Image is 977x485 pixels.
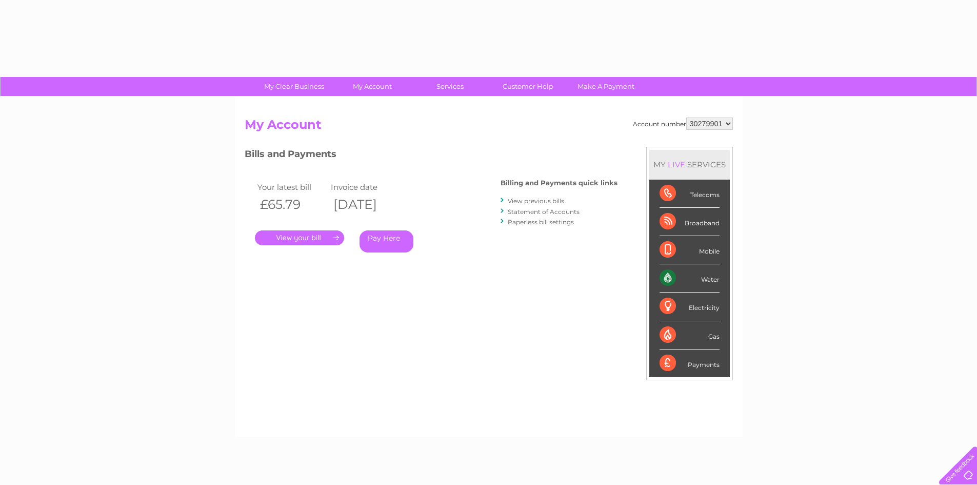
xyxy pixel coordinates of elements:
[660,236,720,264] div: Mobile
[486,77,570,96] a: Customer Help
[255,180,329,194] td: Your latest bill
[660,208,720,236] div: Broadband
[328,194,402,215] th: [DATE]
[660,321,720,350] div: Gas
[501,179,617,187] h4: Billing and Payments quick links
[360,230,413,253] a: Pay Here
[660,264,720,293] div: Water
[660,293,720,321] div: Electricity
[508,218,574,226] a: Paperless bill settings
[252,77,336,96] a: My Clear Business
[660,180,720,208] div: Telecoms
[649,150,730,179] div: MY SERVICES
[245,118,733,137] h2: My Account
[330,77,414,96] a: My Account
[255,230,344,245] a: .
[328,180,402,194] td: Invoice date
[508,208,580,216] a: Statement of Accounts
[508,197,564,205] a: View previous bills
[633,118,733,130] div: Account number
[666,160,687,169] div: LIVE
[408,77,492,96] a: Services
[245,147,617,165] h3: Bills and Payments
[564,77,648,96] a: Make A Payment
[660,350,720,377] div: Payments
[255,194,329,215] th: £65.79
